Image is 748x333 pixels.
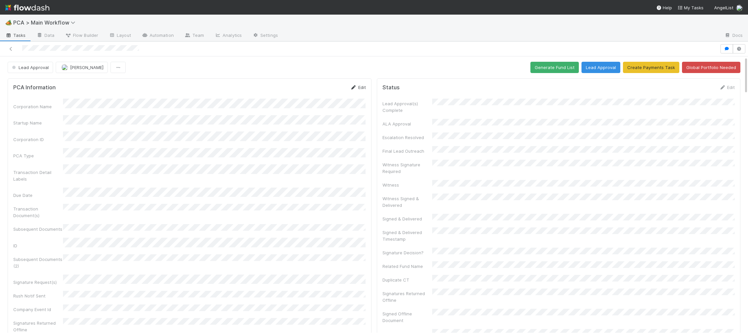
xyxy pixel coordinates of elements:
[623,62,679,73] button: Create Payments Task
[13,152,63,159] div: PCA Type
[13,242,63,249] div: ID
[13,226,63,232] div: Subsequent Documents
[13,136,63,143] div: Corporation ID
[13,292,63,299] div: Rush Notif Sent
[5,32,26,39] span: Tasks
[382,215,432,222] div: Signed & Delivered
[103,31,136,41] a: Layout
[13,103,63,110] div: Corporation Name
[13,279,63,286] div: Signature Request(s)
[382,290,432,303] div: Signatures Returned Offline
[382,121,432,127] div: ALA Approval
[382,134,432,141] div: Escalation Resolved
[13,19,79,26] span: PCA > Main Workflow
[65,32,98,39] span: Flow Builder
[677,4,704,11] a: My Tasks
[382,161,432,175] div: Witness Signature Required
[682,62,740,73] button: Global Portfolio Needed
[530,62,579,73] button: Generate Fund List
[382,195,432,208] div: Witness Signed & Delivered
[581,62,620,73] button: Lead Approval
[11,65,49,70] span: Lead Approval
[382,100,432,114] div: Lead Approval(s) Complete
[136,31,179,41] a: Automation
[382,263,432,270] div: Related Fund Name
[56,62,108,73] button: [PERSON_NAME]
[13,206,63,219] div: Transaction Document(s)
[13,120,63,126] div: Startup Name
[382,148,432,154] div: Final Lead Outreach
[31,31,60,41] a: Data
[382,229,432,242] div: Signed & Delivered Timestamp
[13,169,63,182] div: Transaction Detail Labels
[350,85,366,90] a: Edit
[382,182,432,188] div: Witness
[719,85,735,90] a: Edit
[209,31,247,41] a: Analytics
[13,320,63,333] div: Signatures Returned Offline
[382,310,432,324] div: Signed Offline Document
[382,84,400,91] h5: Status
[70,65,103,70] span: [PERSON_NAME]
[736,5,743,11] img: avatar_2bce2475-05ee-46d3-9413-d3901f5fa03f.png
[5,20,12,25] span: 🏕️
[13,84,56,91] h5: PCA Information
[382,249,432,256] div: Signature Decision?
[714,5,733,10] span: AngelList
[656,4,672,11] div: Help
[677,5,704,10] span: My Tasks
[61,64,68,71] img: avatar_2bce2475-05ee-46d3-9413-d3901f5fa03f.png
[60,31,103,41] a: Flow Builder
[382,277,432,283] div: Duplicate CT
[13,256,63,269] div: Subsequent Documents (2)
[13,306,63,313] div: Company Event Id
[8,62,53,73] button: Lead Approval
[247,31,283,41] a: Settings
[719,31,748,41] a: Docs
[179,31,209,41] a: Team
[5,2,49,13] img: logo-inverted-e16ddd16eac7371096b0.svg
[13,192,63,199] div: Due Date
